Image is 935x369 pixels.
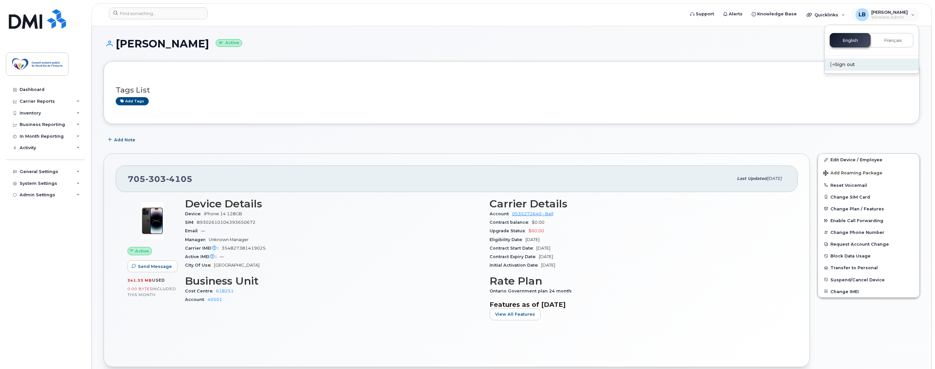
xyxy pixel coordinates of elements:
span: [DATE] [541,263,555,268]
span: Unknown Manager [209,237,249,242]
span: Account [185,297,208,302]
a: 0535272640 - Bell [512,211,553,216]
button: Reset Voicemail [818,179,919,191]
button: Request Account Change [818,238,919,250]
span: Last updated [737,176,767,181]
button: Enable Call Forwarding [818,215,919,226]
a: Edit Device / Employee [818,154,919,166]
span: [DATE] [526,237,540,242]
span: Français [884,38,902,43]
h3: Tags List [116,86,908,94]
span: [DATE] [767,176,782,181]
h3: Features as of [DATE] [490,301,786,308]
span: Carrier IMEI [185,246,222,251]
button: Change Phone Number [818,226,919,238]
a: Add tags [116,97,149,105]
a: 618251 [216,289,234,293]
span: Ontario Government plan 24 month [490,289,575,293]
span: 0.00 Bytes [127,287,152,291]
span: Active [135,248,149,254]
button: Add Roaming Package [818,166,919,179]
span: Change Plan / Features [830,206,884,211]
span: included this month [127,286,176,297]
span: $0.00 [532,220,544,225]
span: SIM [185,220,197,225]
span: City Of Use [185,263,214,268]
span: 4105 [166,174,192,184]
span: Initial Activation Date [490,263,541,268]
h3: Rate Plan [490,275,786,287]
span: Add Roaming Package [823,170,882,177]
span: 341.33 MB [127,278,152,283]
h3: Device Details [185,198,482,210]
span: [DATE] [539,254,553,259]
span: Contract Start Date [490,246,536,251]
button: Send Message [127,260,177,272]
span: View All Features [495,311,535,317]
span: Email [185,228,201,233]
span: Contract balance [490,220,532,225]
h1: [PERSON_NAME] [104,38,920,49]
small: Active [216,39,242,47]
span: Manager [185,237,209,242]
span: Upgrade Status [490,228,528,233]
span: Cost Centre [185,289,216,293]
span: [DATE] [536,246,550,251]
button: Add Note [104,134,141,146]
a: 40501 [208,297,222,302]
h3: Carrier Details [490,198,786,210]
span: 705 [128,174,192,184]
button: Transfer to Personal [818,262,919,273]
span: Enable Call Forwarding [830,218,883,223]
span: Eligibility Date [490,237,526,242]
span: — [201,228,205,233]
span: Account [490,211,512,216]
span: $60.00 [528,228,544,233]
button: Change IMEI [818,286,919,297]
img: image20231002-3703462-njx0qo.jpeg [133,201,172,240]
span: used [152,278,165,283]
span: 354827381419025 [222,246,266,251]
span: Device [185,211,204,216]
button: View All Features [490,308,541,320]
button: Block Data Usage [818,250,919,262]
span: Send Message [138,263,172,270]
span: Active IMEI [185,254,220,259]
span: [GEOGRAPHIC_DATA] [214,263,259,268]
h3: Business Unit [185,275,482,287]
span: Contract Expiry Date [490,254,539,259]
span: Add Note [114,137,135,143]
span: iPhone 14 128GB [204,211,242,216]
span: 303 [145,174,166,184]
button: Change Plan / Features [818,203,919,215]
div: Sign out [825,59,919,71]
span: — [220,254,224,259]
span: Suspend/Cancel Device [830,277,885,282]
span: 89302610104393650672 [197,220,256,225]
button: Suspend/Cancel Device [818,274,919,286]
button: Change SIM Card [818,191,919,203]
